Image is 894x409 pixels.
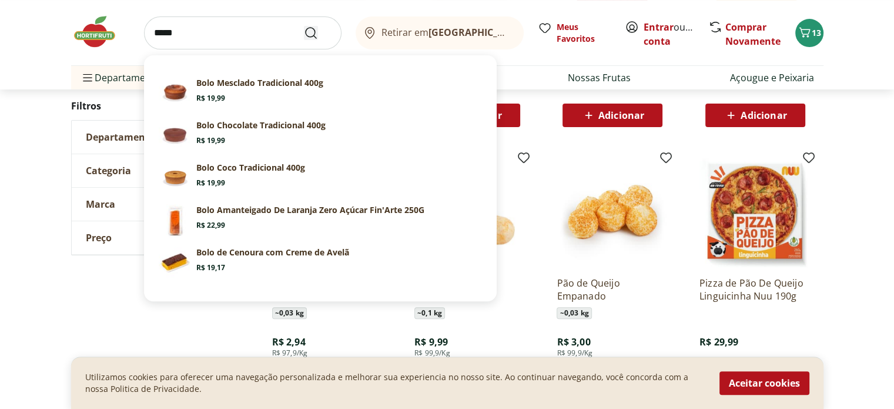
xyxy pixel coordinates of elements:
[699,335,738,348] span: R$ 29,99
[741,111,786,120] span: Adicionar
[154,157,487,199] a: Bolo Coco Tradicional 400gBolo Coco Tradicional 400gR$ 19,99
[159,119,192,152] img: Bolo Chocolate Tradicional 400g
[72,121,248,154] button: Departamento
[304,26,332,40] button: Submit Search
[86,198,115,210] span: Marca
[598,111,644,120] span: Adicionar
[144,16,341,49] input: search
[196,162,305,174] p: Bolo Coco Tradicional 400g
[272,348,308,358] span: R$ 97,9/Kg
[196,77,323,89] p: Bolo Mesclado Tradicional 400g
[272,307,307,319] span: ~ 0,03 kg
[568,71,631,85] a: Nossas Frutas
[196,263,225,272] span: R$ 19,17
[725,21,781,48] a: Comprar Novamente
[159,162,192,195] img: Bolo Coco Tradicional 400g
[196,247,349,258] p: Bolo de Cenoura com Creme de Avelã
[196,94,225,103] span: R$ 19,99
[381,27,511,38] span: Retirar em
[154,199,487,242] a: PrincipalBolo Amanteigado De Laranja Zero Açúcar Fin'Arte 250GR$ 22,99
[71,14,130,49] img: Hortifruti
[196,119,326,131] p: Bolo Chocolate Tradicional 400g
[72,188,248,221] button: Marca
[154,242,487,284] a: PrincipalBolo de Cenoura com Creme de AvelãR$ 19,17
[557,307,591,319] span: ~ 0,03 kg
[196,204,424,216] p: Bolo Amanteigado De Laranja Zero Açúcar Fin'Arte 250G
[196,221,225,230] span: R$ 22,99
[154,72,487,115] a: Bolo Mesclado Tradicional 400gBolo Mesclado Tradicional 400gR$ 19,99
[562,104,662,127] button: Adicionar
[414,348,450,358] span: R$ 99,9/Kg
[705,104,805,127] button: Adicionar
[538,21,611,45] a: Meus Favoritos
[812,27,821,38] span: 13
[86,232,112,244] span: Preço
[719,371,809,395] button: Aceitar cookies
[557,335,590,348] span: R$ 3,00
[414,307,445,319] span: ~ 0,1 kg
[159,204,192,237] img: Principal
[414,335,448,348] span: R$ 9,99
[272,335,306,348] span: R$ 2,94
[699,155,811,267] img: Pizza de Pão De Queijo Linguicinha Nuu 190g
[795,19,823,47] button: Carrinho
[196,136,225,145] span: R$ 19,99
[72,221,248,254] button: Preço
[196,178,225,188] span: R$ 19,99
[557,155,668,267] img: Pão de Queijo Empanado
[730,71,814,85] a: Açougue e Peixaria
[86,165,131,177] span: Categoria
[557,277,668,302] a: Pão de Queijo Empanado
[81,64,95,92] button: Menu
[71,94,249,118] h2: Filtros
[557,21,611,45] span: Meus Favoritos
[159,77,192,110] img: Bolo Mesclado Tradicional 400g
[356,16,524,49] button: Retirar em[GEOGRAPHIC_DATA]/[GEOGRAPHIC_DATA]
[81,64,165,92] span: Departamentos
[428,26,627,39] b: [GEOGRAPHIC_DATA]/[GEOGRAPHIC_DATA]
[159,247,192,280] img: Principal
[154,115,487,157] a: Bolo Chocolate Tradicional 400gBolo Chocolate Tradicional 400gR$ 19,99
[557,348,592,358] span: R$ 99,9/Kg
[699,277,811,302] a: Pizza de Pão De Queijo Linguicinha Nuu 190g
[86,131,155,143] span: Departamento
[72,154,248,187] button: Categoria
[85,371,705,395] p: Utilizamos cookies para oferecer uma navegação personalizada e melhorar sua experiencia no nosso ...
[644,20,696,48] span: ou
[644,21,708,48] a: Criar conta
[644,21,674,34] a: Entrar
